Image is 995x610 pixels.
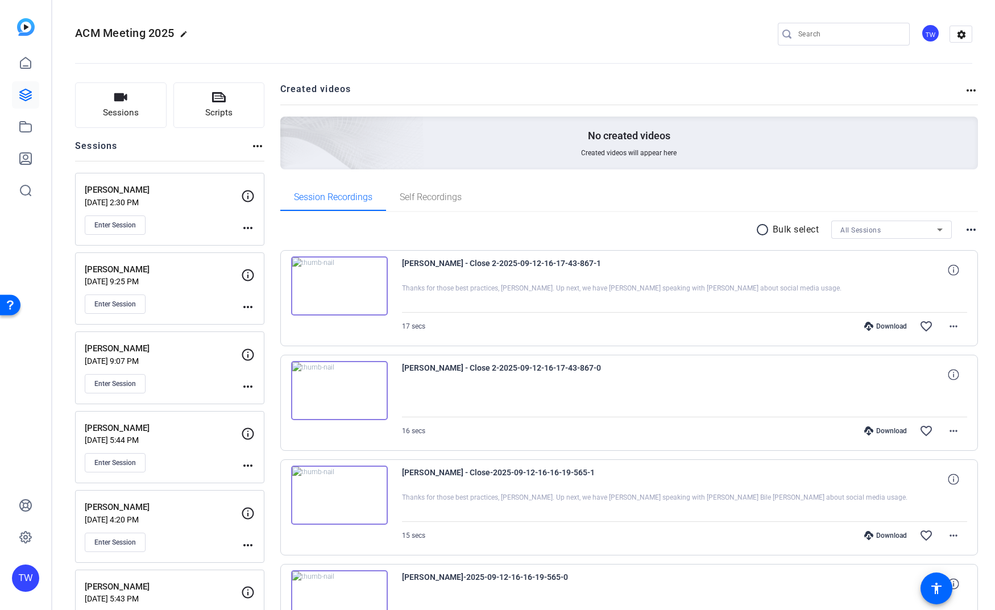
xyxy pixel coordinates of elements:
[75,82,167,128] button: Sessions
[402,427,425,435] span: 16 secs
[94,458,136,467] span: Enter Session
[85,198,241,207] p: [DATE] 2:30 PM
[947,319,960,333] mat-icon: more_horiz
[919,529,933,542] mat-icon: favorite_border
[859,531,913,540] div: Download
[241,380,255,393] mat-icon: more_horiz
[241,221,255,235] mat-icon: more_horiz
[75,26,174,40] span: ACM Meeting 2025
[291,361,388,420] img: thumb-nail
[291,256,388,316] img: thumb-nail
[75,139,118,161] h2: Sessions
[402,256,612,284] span: [PERSON_NAME] - Close 2-2025-09-12-16-17-43-867-1
[950,26,973,43] mat-icon: settings
[94,300,136,309] span: Enter Session
[859,322,913,331] div: Download
[581,148,677,157] span: Created videos will appear here
[964,84,978,97] mat-icon: more_horiz
[798,27,901,41] input: Search
[400,193,462,202] span: Self Recordings
[180,30,193,44] mat-icon: edit
[251,139,264,153] mat-icon: more_horiz
[85,580,241,594] p: [PERSON_NAME]
[85,263,241,276] p: [PERSON_NAME]
[402,466,612,493] span: [PERSON_NAME] - Close-2025-09-12-16-16-19-565-1
[85,184,241,197] p: [PERSON_NAME]
[921,24,941,44] ngx-avatar: Tracy Wagner
[205,106,233,119] span: Scripts
[85,374,146,393] button: Enter Session
[153,4,424,251] img: Creted videos background
[94,221,136,230] span: Enter Session
[840,226,881,234] span: All Sessions
[94,538,136,547] span: Enter Session
[241,300,255,314] mat-icon: more_horiz
[402,322,425,330] span: 17 secs
[947,529,960,542] mat-icon: more_horiz
[402,532,425,540] span: 15 secs
[85,594,241,603] p: [DATE] 5:43 PM
[85,215,146,235] button: Enter Session
[756,223,773,236] mat-icon: radio_button_unchecked
[964,223,978,236] mat-icon: more_horiz
[85,356,241,366] p: [DATE] 9:07 PM
[85,422,241,435] p: [PERSON_NAME]
[294,193,372,202] span: Session Recordings
[85,435,241,445] p: [DATE] 5:44 PM
[12,565,39,592] div: TW
[919,424,933,438] mat-icon: favorite_border
[85,501,241,514] p: [PERSON_NAME]
[85,294,146,314] button: Enter Session
[85,342,241,355] p: [PERSON_NAME]
[921,24,940,43] div: TW
[291,466,388,525] img: thumb-nail
[588,129,670,143] p: No created videos
[85,453,146,472] button: Enter Session
[94,379,136,388] span: Enter Session
[241,459,255,472] mat-icon: more_horiz
[859,426,913,435] div: Download
[773,223,819,236] p: Bulk select
[919,319,933,333] mat-icon: favorite_border
[85,533,146,552] button: Enter Session
[280,82,965,105] h2: Created videos
[402,570,612,597] span: [PERSON_NAME]-2025-09-12-16-16-19-565-0
[930,582,943,595] mat-icon: accessibility
[241,538,255,552] mat-icon: more_horiz
[402,361,612,388] span: [PERSON_NAME] - Close 2-2025-09-12-16-17-43-867-0
[103,106,139,119] span: Sessions
[85,277,241,286] p: [DATE] 9:25 PM
[173,82,265,128] button: Scripts
[947,424,960,438] mat-icon: more_horiz
[17,18,35,36] img: blue-gradient.svg
[85,515,241,524] p: [DATE] 4:20 PM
